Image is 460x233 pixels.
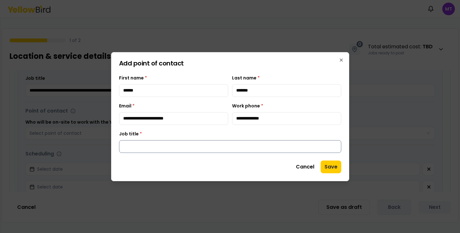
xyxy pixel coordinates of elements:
[119,131,142,137] label: Job title
[119,75,147,81] label: First name
[232,103,263,109] label: Work phone
[119,60,341,66] h2: Add point of contact
[321,161,341,173] button: Save
[119,103,135,109] label: Email
[292,161,318,173] button: Cancel
[232,75,260,81] label: Last name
